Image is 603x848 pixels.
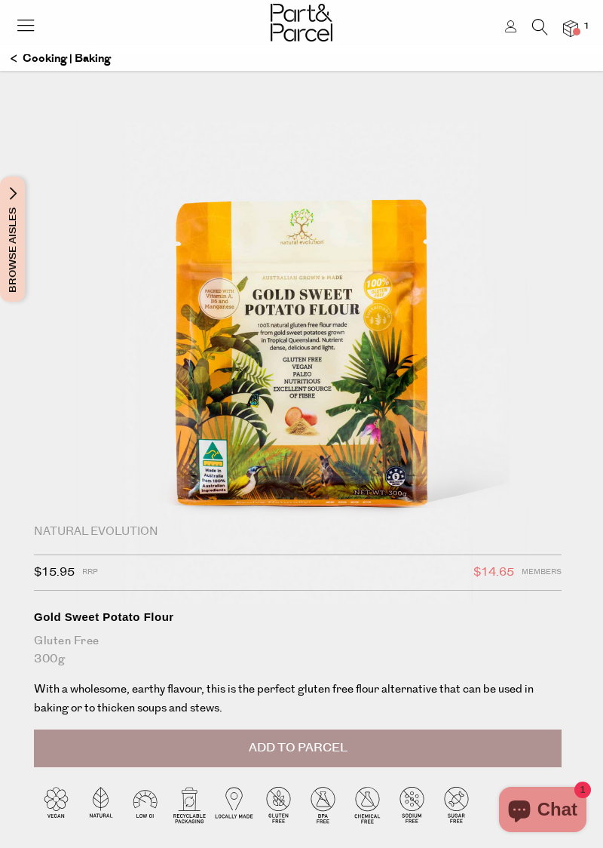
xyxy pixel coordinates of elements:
[563,20,578,36] a: 1
[301,782,345,827] img: P_P-ICONS-Live_Bec_V11_BPA_Free.svg
[5,177,21,302] span: Browse Aisles
[256,782,301,827] img: P_P-ICONS-Live_Bec_V11_Gluten_Free.svg
[249,739,347,757] span: Add to Parcel
[345,782,390,827] img: P_P-ICONS-Live_Bec_V11_Chemical_Free.svg
[522,563,562,582] span: Members
[167,782,212,827] img: P_P-ICONS-Live_Bec_V11_Recyclable_Packaging.svg
[34,681,534,717] span: With a wholesome, earthy flavour, this is the perfect gluten free flour alternative that can be u...
[34,563,75,582] span: $15.95
[473,563,514,582] span: $14.65
[11,46,111,72] a: Cooking | Baking
[34,730,562,767] button: Add to Parcel
[34,610,562,625] div: Gold Sweet Potato Flour
[82,563,98,582] span: RRP
[123,782,167,827] img: P_P-ICONS-Live_Bec_V11_Low_Gi.svg
[580,20,593,33] span: 1
[78,782,123,827] img: P_P-ICONS-Live_Bec_V11_Natural.svg
[34,782,78,827] img: P_P-ICONS-Live_Bec_V11_Vegan.svg
[34,632,562,668] div: Gluten Free 300g
[75,69,528,604] img: Gold Sweet Potato Flour
[390,782,434,827] img: P_P-ICONS-Live_Bec_V11_Sodium_Free.svg
[494,787,591,836] inbox-online-store-chat: Shopify online store chat
[271,4,332,41] img: Part&Parcel
[434,782,479,827] img: P_P-ICONS-Live_Bec_V11_Sugar_Free.svg
[34,524,562,539] div: Natural Evolution
[212,782,256,827] img: P_P-ICONS-Live_Bec_V11_Locally_Made_2.svg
